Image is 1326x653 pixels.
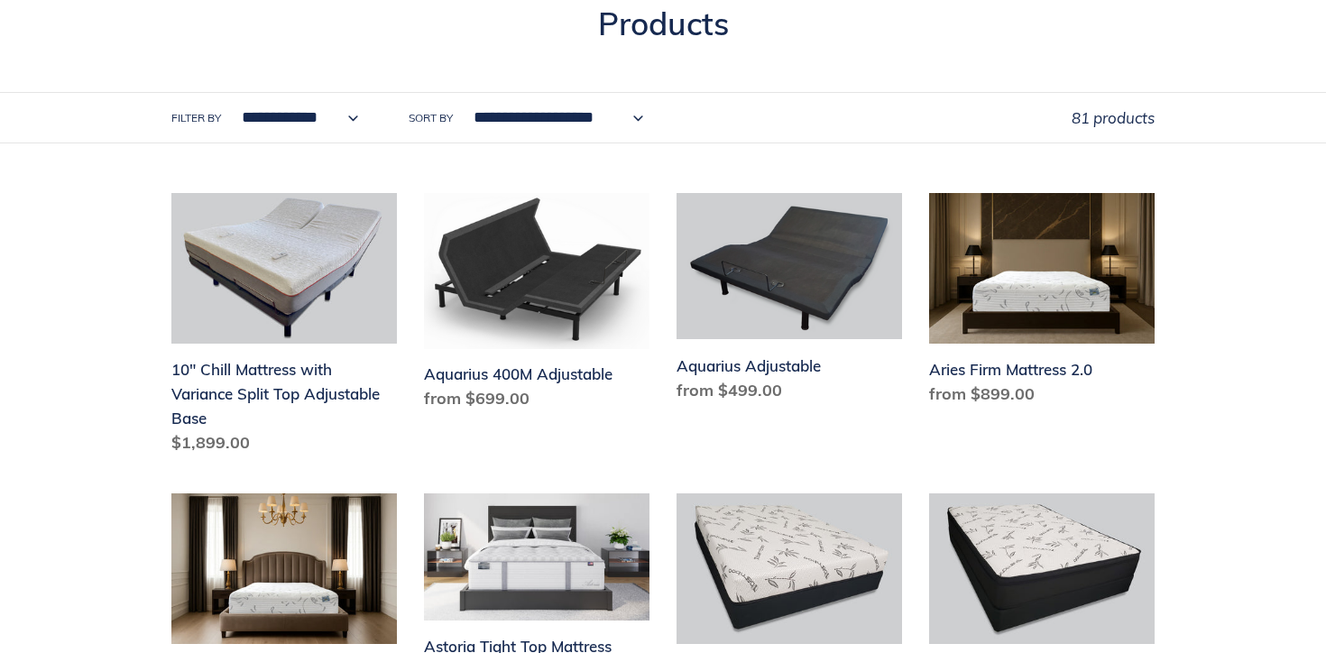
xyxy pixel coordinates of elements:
[1072,108,1155,127] span: 81 products
[677,193,902,409] a: Aquarius Adjustable
[424,193,649,418] a: Aquarius 400M Adjustable
[409,110,453,126] label: Sort by
[171,193,397,462] a: 10" Chill Mattress with Variance Split Top Adjustable Base
[598,4,729,43] span: Products
[171,110,221,126] label: Filter by
[929,193,1155,413] a: Aries Firm Mattress 2.0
